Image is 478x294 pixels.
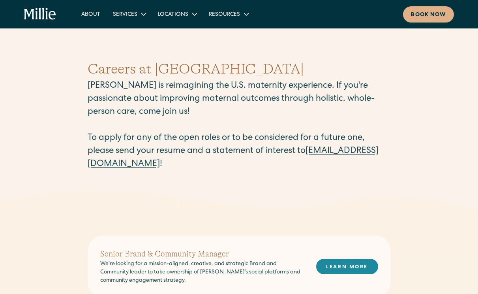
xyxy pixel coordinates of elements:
[88,58,391,80] h1: Careers at [GEOGRAPHIC_DATA]
[316,259,378,274] a: LEARN MORE
[107,8,152,21] div: Services
[209,11,240,19] div: Resources
[403,6,454,23] a: Book now
[113,11,137,19] div: Services
[158,11,188,19] div: Locations
[100,260,304,285] p: We’re looking for a mission-aligned, creative, and strategic Brand and Community leader to take o...
[24,8,56,21] a: home
[152,8,202,21] div: Locations
[411,11,446,19] div: Book now
[75,8,107,21] a: About
[202,8,254,21] div: Resources
[88,80,391,171] p: [PERSON_NAME] is reimagining the U.S. maternity experience. If you're passionate about improving ...
[100,248,304,260] h2: Senior Brand & Community Manager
